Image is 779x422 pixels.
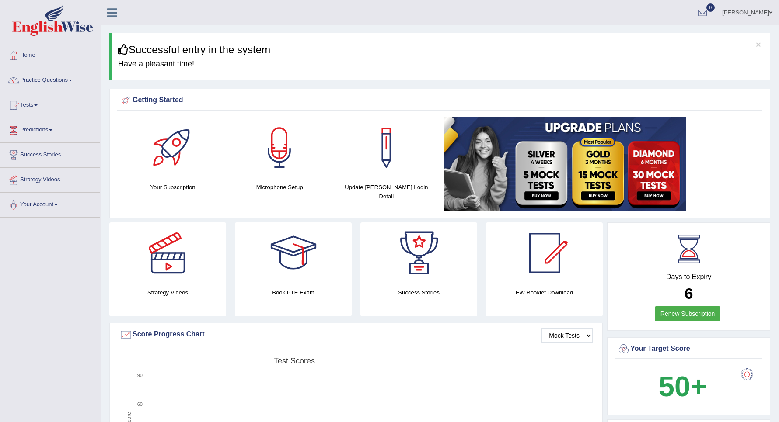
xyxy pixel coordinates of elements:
[0,193,100,214] a: Your Account
[274,356,315,365] tspan: Test scores
[0,43,100,65] a: Home
[124,183,222,192] h4: Your Subscription
[0,168,100,190] a: Strategy Videos
[655,306,721,321] a: Renew Subscription
[444,117,686,211] img: small5.jpg
[119,328,593,341] div: Score Progress Chart
[137,401,143,407] text: 60
[659,370,707,402] b: 50+
[119,94,760,107] div: Getting Started
[137,373,143,378] text: 90
[706,3,715,12] span: 0
[0,68,100,90] a: Practice Questions
[756,40,761,49] button: ×
[685,285,693,302] b: 6
[109,288,226,297] h4: Strategy Videos
[118,60,763,69] h4: Have a pleasant time!
[337,183,435,201] h4: Update [PERSON_NAME] Login Detail
[617,273,760,281] h4: Days to Expiry
[0,143,100,165] a: Success Stories
[486,288,603,297] h4: EW Booklet Download
[235,288,352,297] h4: Book PTE Exam
[0,118,100,140] a: Predictions
[231,183,328,192] h4: Microphone Setup
[0,93,100,115] a: Tests
[617,342,760,356] div: Your Target Score
[118,44,763,55] h3: Successful entry in the system
[360,288,477,297] h4: Success Stories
